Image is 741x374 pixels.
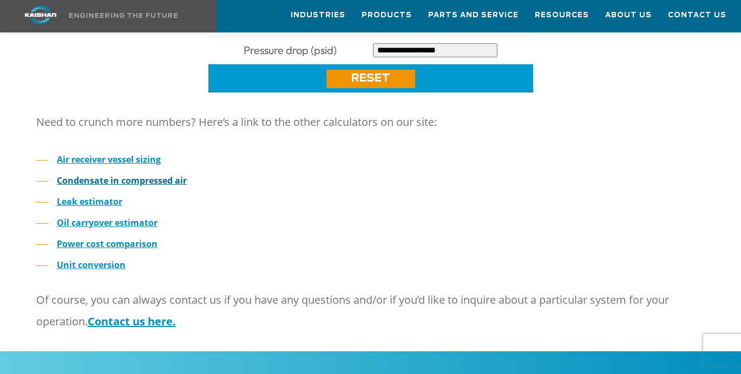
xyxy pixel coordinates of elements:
p: Of course, you can always contact us if you have any questions and/or if you’d like to inquire ab... [36,289,705,332]
a: Oil carryover estimator [57,217,158,229]
p: Need to crunch more numbers? Here’s a link to the other calculators on our site: [36,111,705,133]
a: Power cost comparison [57,238,158,250]
span: Pressure drop (psid) [244,43,337,57]
a: About Us [605,1,652,30]
a: Air receiver vessel sizing [57,153,161,165]
span: Industries [291,9,345,22]
span: Resources [535,9,589,22]
a: Parts and Service [428,1,519,30]
a: Resources [535,1,589,30]
span: Contact Us [668,9,726,22]
a: Reset [326,70,415,88]
a: Contact Us [668,1,726,30]
span: Products [362,9,412,22]
a: Industries [291,1,345,30]
a: Condensate in compressed air [57,175,187,186]
a: Unit conversion [57,259,126,271]
a: Contact us here. [88,314,176,329]
span: Parts and Service [428,9,519,22]
a: Products [362,1,412,30]
img: Engineering the future [69,13,178,18]
span: About Us [605,9,652,22]
a: Leak estimator [57,196,122,208]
